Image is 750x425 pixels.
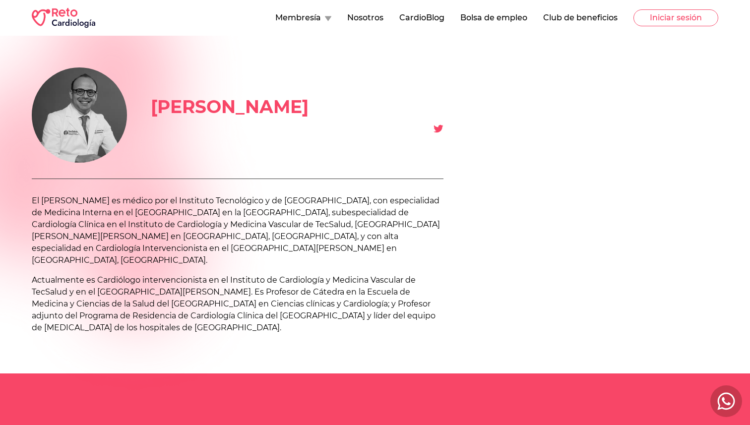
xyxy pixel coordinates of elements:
[32,195,443,266] p: El [PERSON_NAME] es médico por el Instituto Tecnológico y de [GEOGRAPHIC_DATA], con especialidad ...
[275,12,331,24] button: Membresía
[151,97,443,117] h1: [PERSON_NAME]
[32,274,443,334] p: Actualmente es Cardiólogo intervencionista en el Instituto de Cardiología y Medicina Vascular de ...
[460,12,527,24] button: Bolsa de empleo
[399,12,444,24] button: CardioBlog
[543,12,618,24] button: Club de beneficios
[347,12,383,24] button: Nosotros
[32,8,95,28] img: RETO Cardio Logo
[633,9,718,26] button: Iniciar sesión
[32,67,127,163] img: us.champions.c1.name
